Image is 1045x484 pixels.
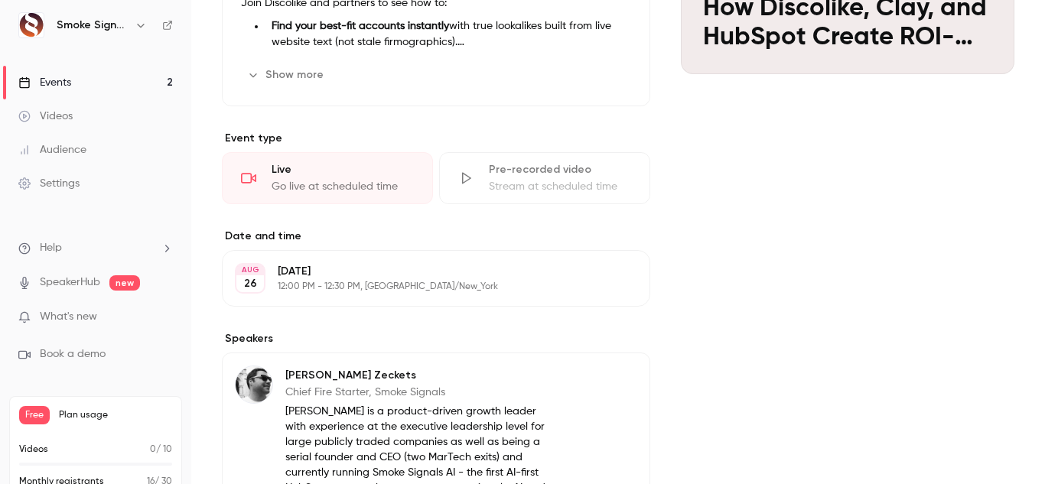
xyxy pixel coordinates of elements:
[150,445,156,454] span: 0
[278,281,569,293] p: 12:00 PM - 12:30 PM, [GEOGRAPHIC_DATA]/New_York
[40,346,106,362] span: Book a demo
[18,109,73,124] div: Videos
[18,176,80,191] div: Settings
[155,310,173,324] iframe: Noticeable Trigger
[59,409,172,421] span: Plan usage
[18,240,173,256] li: help-dropdown-opener
[222,229,650,244] label: Date and time
[489,162,631,177] div: Pre-recorded video
[222,131,650,146] p: Event type
[244,276,257,291] p: 26
[40,274,100,291] a: SpeakerHub
[439,152,650,204] div: Pre-recorded videoStream at scheduled time
[18,75,71,90] div: Events
[236,265,264,275] div: AUG
[272,162,414,177] div: Live
[285,368,551,383] p: [PERSON_NAME] Zeckets
[222,331,650,346] label: Speakers
[272,179,414,194] div: Go live at scheduled time
[109,275,140,291] span: new
[19,443,48,456] p: Videos
[150,443,172,456] p: / 10
[265,18,631,50] li: with true lookalikes built from live website text (not stale firmographics).
[236,366,272,403] img: Nick Zeckets
[222,152,433,204] div: LiveGo live at scheduled time
[19,406,50,424] span: Free
[57,18,129,33] h6: Smoke Signals AI
[285,385,551,400] p: Chief Fire Starter, Smoke Signals
[19,13,44,37] img: Smoke Signals AI
[40,309,97,325] span: What's new
[489,179,631,194] div: Stream at scheduled time
[278,264,569,279] p: [DATE]
[40,240,62,256] span: Help
[272,21,449,31] strong: Find your best-fit accounts instantly
[18,142,86,158] div: Audience
[241,63,333,87] button: Show more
